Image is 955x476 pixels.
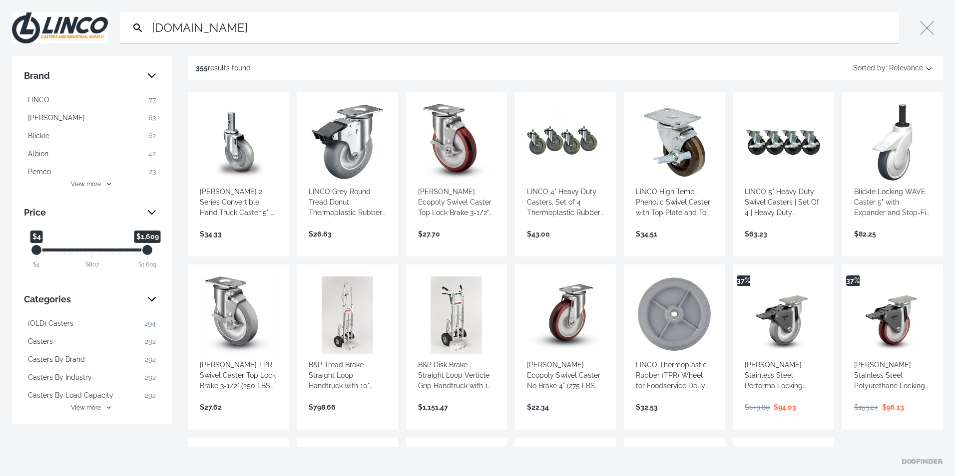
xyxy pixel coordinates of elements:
[196,60,251,76] div: results found
[851,60,935,76] button: Sorted by:Relevance Sort
[132,22,144,34] svg: Search
[33,260,40,269] div: $4
[24,110,160,126] button: [PERSON_NAME] 63
[28,113,85,123] span: [PERSON_NAME]
[28,149,48,159] span: Albion
[24,128,160,144] button: Blickle 62
[28,390,113,401] span: Casters By Load Capacity
[144,318,156,329] span: 294
[24,164,160,180] button: Pemco 23
[24,387,160,403] button: Casters By Load Capacity 292
[148,149,156,159] span: 42
[145,372,156,383] span: 292
[148,113,156,123] span: 63
[28,95,49,105] span: LINCO
[85,260,99,269] div: $807
[24,315,160,331] button: (OLD) Casters 294
[902,459,943,464] a: Doofinder home page
[141,244,153,256] div: Maximum Price
[28,372,92,383] span: Casters By Industry
[24,403,160,412] button: View more
[24,291,140,307] span: Categories
[24,146,160,162] button: Albion 42
[196,64,208,72] strong: 355
[149,167,156,177] span: 23
[145,336,156,347] span: 292
[12,12,108,43] img: Close
[145,354,156,365] span: 292
[24,351,160,367] button: Casters By Brand 292
[923,62,935,74] svg: Sort
[28,336,53,347] span: Casters
[71,403,101,412] span: View more
[911,12,943,44] button: Close
[889,60,923,76] span: Relevance
[30,244,42,256] div: Minimum Price
[24,333,160,349] button: Casters 292
[150,12,895,43] input: Search…
[24,180,160,189] button: View more
[28,354,85,365] span: Casters By Brand
[28,318,73,329] span: (OLD) Casters
[28,131,49,141] span: Blickle
[71,180,101,189] span: View more
[148,131,156,141] span: 62
[149,95,156,105] span: 77
[24,68,140,84] span: Brand
[138,260,156,269] div: $1,609
[24,205,140,221] span: Price
[24,369,160,385] button: Casters By Industry 292
[24,92,160,108] button: LINCO 77
[145,390,156,401] span: 292
[28,167,51,177] span: Pemco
